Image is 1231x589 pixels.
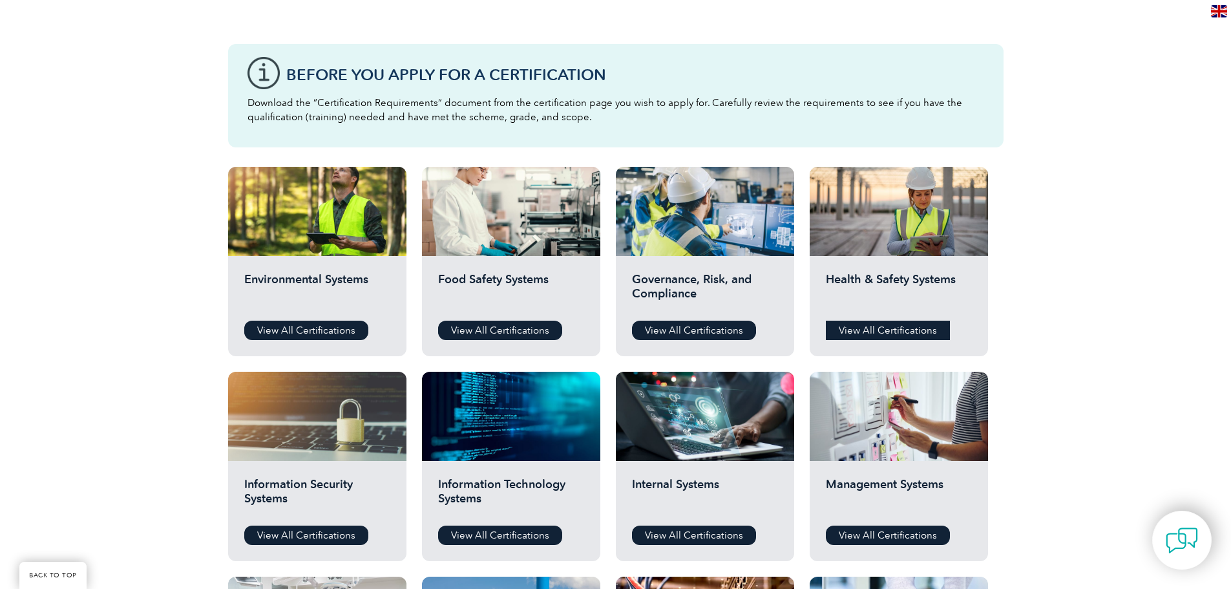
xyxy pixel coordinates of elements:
[1211,5,1227,17] img: en
[286,67,984,83] h3: Before You Apply For a Certification
[438,272,584,311] h2: Food Safety Systems
[632,272,778,311] h2: Governance, Risk, and Compliance
[826,321,950,340] a: View All Certifications
[826,526,950,545] a: View All Certifications
[244,272,390,311] h2: Environmental Systems
[826,272,972,311] h2: Health & Safety Systems
[244,321,368,340] a: View All Certifications
[244,477,390,516] h2: Information Security Systems
[632,321,756,340] a: View All Certifications
[1166,524,1198,557] img: contact-chat.png
[826,477,972,516] h2: Management Systems
[632,477,778,516] h2: Internal Systems
[438,477,584,516] h2: Information Technology Systems
[247,96,984,124] p: Download the “Certification Requirements” document from the certification page you wish to apply ...
[438,526,562,545] a: View All Certifications
[244,526,368,545] a: View All Certifications
[19,562,87,589] a: BACK TO TOP
[632,526,756,545] a: View All Certifications
[438,321,562,340] a: View All Certifications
